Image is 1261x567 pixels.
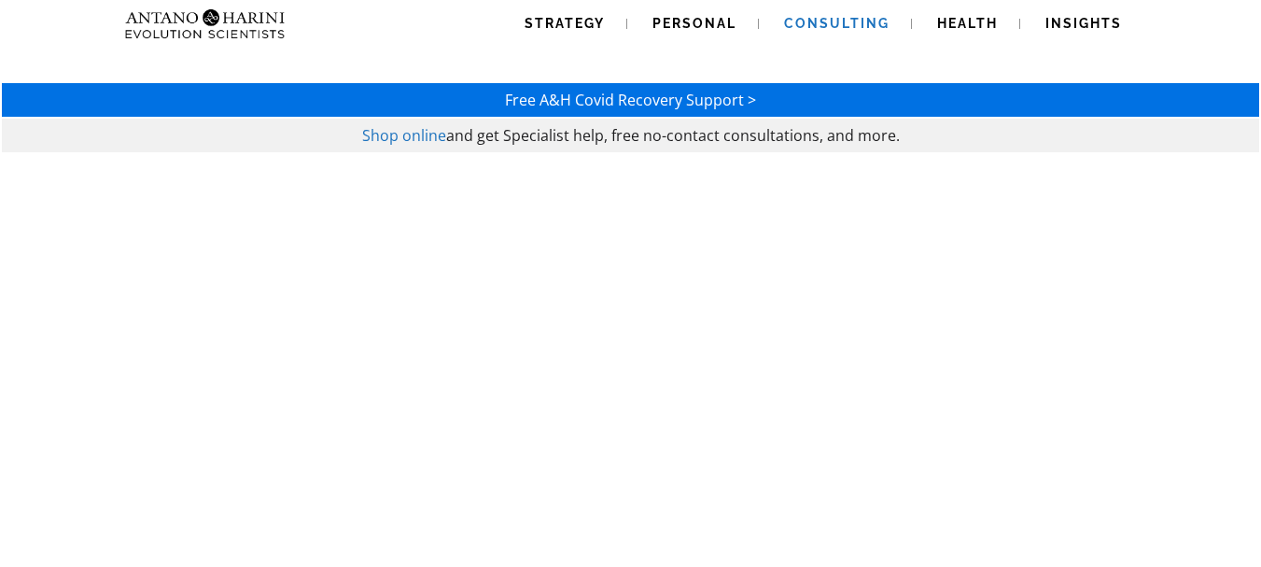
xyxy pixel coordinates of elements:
span: Consulting [784,16,890,31]
a: Shop online [362,125,446,146]
span: and get Specialist help, free no-contact consultations, and more. [446,125,900,146]
span: Insights [1045,16,1122,31]
a: Free A&H Covid Recovery Support > [505,90,756,110]
strong: EXCELLENCE INSTALLATION. ENABLED. [257,455,1004,501]
span: Health [937,16,998,31]
span: Strategy [525,16,605,31]
span: Personal [652,16,736,31]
